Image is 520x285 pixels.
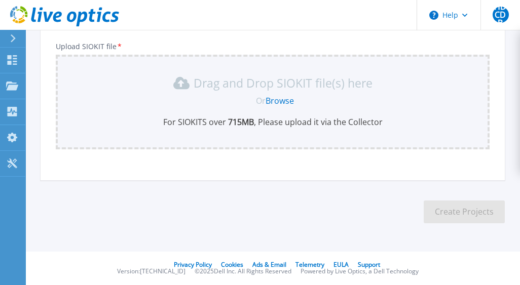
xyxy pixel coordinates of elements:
[301,268,419,275] li: Powered by Live Optics, a Dell Technology
[358,260,380,269] a: Support
[252,260,286,269] a: Ads & Email
[195,268,291,275] li: © 2025 Dell Inc. All Rights Reserved
[62,75,484,128] div: Drag and Drop SIOKIT file(s) here OrBrowseFor SIOKITS over 715MB, Please upload it via the Collector
[493,3,509,27] span: HDCDB
[424,200,505,223] button: Create Projects
[221,260,243,269] a: Cookies
[295,260,324,269] a: Telemetry
[194,78,373,88] p: Drag and Drop SIOKIT file(s) here
[62,116,484,128] p: For SIOKITS over , Please upload it via the Collector
[256,95,266,106] span: Or
[333,260,349,269] a: EULA
[266,95,294,106] a: Browse
[174,260,212,269] a: Privacy Policy
[117,268,185,275] li: Version: [TECHNICAL_ID]
[226,116,254,128] b: 715 MB
[56,43,490,51] p: Upload SIOKIT file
